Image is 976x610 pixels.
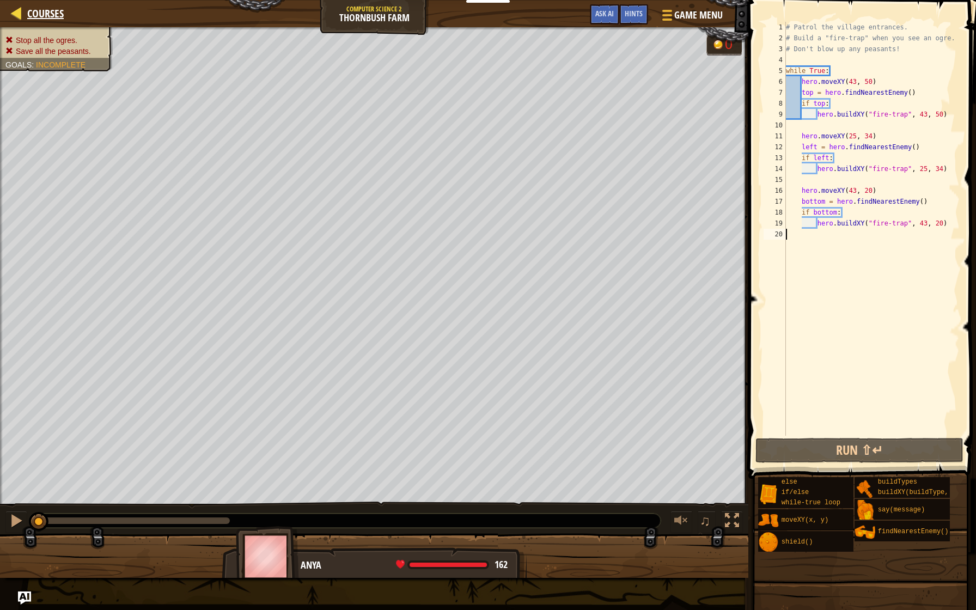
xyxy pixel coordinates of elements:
div: 15 [764,174,786,185]
img: portrait.png [758,484,779,504]
span: buildTypes [878,478,917,486]
div: 6 [764,76,786,87]
div: health: 162 / 162 [396,560,508,570]
span: : [32,60,36,69]
div: 19 [764,218,786,229]
div: 3 [764,44,786,54]
div: 18 [764,207,786,218]
span: ♫ [700,513,711,529]
span: say(message) [878,506,925,514]
img: portrait.png [758,510,779,531]
span: else [782,478,797,486]
div: Anya [301,558,516,572]
span: Game Menu [674,8,723,22]
div: 10 [764,120,786,131]
div: 11 [764,131,786,142]
button: Ask AI [590,4,619,25]
span: Hints [625,8,643,19]
button: ⌘ + P: Pause [5,511,27,533]
div: Team 'humans' has 0 gold. [706,34,742,56]
div: 4 [764,54,786,65]
span: Courses [27,6,64,21]
button: Toggle fullscreen [721,511,743,533]
img: portrait.png [855,500,875,521]
span: buildXY(buildType, x, y) [878,489,972,496]
div: 13 [764,152,786,163]
div: 16 [764,185,786,196]
div: 0 [725,38,736,51]
div: 5 [764,65,786,76]
button: Game Menu [654,4,729,30]
img: portrait.png [758,532,779,553]
div: 17 [764,196,786,207]
button: ♫ [698,511,716,533]
span: Ask AI [595,8,614,19]
li: Save all the peasants. [5,46,105,57]
div: 8 [764,98,786,109]
span: Incomplete [36,60,86,69]
div: 12 [764,142,786,152]
span: while-true loop [782,499,840,507]
button: Adjust volume [670,511,692,533]
div: 20 [764,229,786,240]
span: if/else [782,489,809,496]
span: shield() [782,538,813,546]
div: 9 [764,109,786,120]
button: Run ⇧↵ [755,438,963,463]
span: moveXY(x, y) [782,516,828,524]
span: Goals [5,60,32,69]
span: Save all the peasants. [16,47,91,56]
img: thang_avatar_frame.png [236,526,299,587]
img: portrait.png [855,522,875,542]
div: 2 [764,33,786,44]
span: Stop all the ogres. [16,36,77,45]
span: 162 [495,558,508,571]
div: 7 [764,87,786,98]
div: 14 [764,163,786,174]
li: Stop all the ogres. [5,35,105,46]
button: Ask AI [18,591,31,605]
img: portrait.png [855,478,875,499]
span: findNearestEnemy() [878,528,949,535]
a: Courses [22,6,64,21]
div: 1 [764,22,786,33]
